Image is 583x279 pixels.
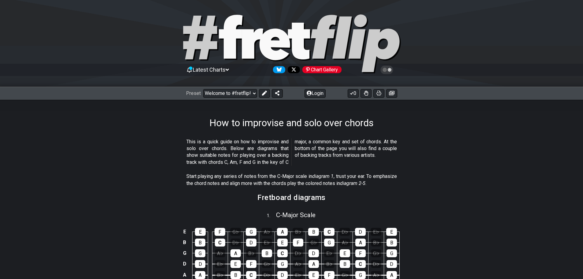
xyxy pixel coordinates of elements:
[246,249,256,257] div: B♭
[246,239,256,247] div: D
[355,271,366,279] div: G
[195,228,206,236] div: E
[267,213,276,219] span: 1 .
[355,228,366,236] div: D
[293,260,303,268] div: A♭
[261,228,272,236] div: A♭
[386,89,397,98] button: Create image
[277,249,288,257] div: C
[257,194,326,201] h2: Fretboard diagrams
[262,271,272,279] div: D♭
[215,228,225,236] div: F
[340,239,350,247] div: A♭
[277,239,288,247] div: E
[262,249,272,257] div: B
[293,228,303,236] div: B♭
[215,239,225,247] div: C
[348,89,359,98] button: 0
[246,271,256,279] div: C
[371,249,381,257] div: G♭
[324,249,334,257] div: E♭
[195,260,205,268] div: D
[246,260,256,268] div: F
[277,260,288,268] div: G
[324,260,334,268] div: B♭
[195,271,205,279] div: A
[230,260,241,268] div: E
[276,211,316,219] span: C - Major Scale
[186,173,397,187] p: Start playing any series of notes from the C-Major scale in , trust your ear. To emphasize the ch...
[262,239,272,247] div: E♭
[277,228,288,236] div: A
[373,89,384,98] button: Print
[355,249,366,257] div: F
[186,138,397,166] p: This is a quick guide on how to improvise and solo over chords. Below are diagrams that show suit...
[195,239,205,247] div: B
[355,260,366,268] div: C
[181,226,188,237] td: E
[340,249,350,257] div: E
[340,180,365,186] em: diagram 2-5
[324,228,334,236] div: C
[246,228,256,236] div: G
[371,260,381,268] div: D♭
[386,228,397,236] div: E
[339,228,350,236] div: D♭
[272,89,283,98] button: Share Preset
[215,249,225,257] div: A♭
[230,239,241,247] div: D♭
[293,271,303,279] div: E♭
[308,260,319,268] div: A
[277,271,288,279] div: D
[308,239,319,247] div: G♭
[324,271,334,279] div: F
[305,89,326,98] button: Login
[203,89,257,98] select: Preset
[340,260,350,268] div: B
[300,66,342,73] a: #fretflip at Pinterest
[230,271,241,279] div: B
[209,117,374,129] h1: How to improvise and solo over chords
[271,66,285,73] a: Follow #fretflip at Bluesky
[181,237,188,248] td: B
[259,89,270,98] button: Edit Preset
[340,271,350,279] div: G♭
[355,239,366,247] div: A
[293,249,303,257] div: D♭
[308,228,319,236] div: B
[383,67,391,73] span: Toggle light / dark theme
[312,173,334,179] em: diagram 1
[302,66,342,73] div: Chart Gallery
[181,258,188,270] td: D
[361,89,372,98] button: Toggle Dexterity for all fretkits
[371,239,381,247] div: B♭
[293,239,303,247] div: F
[193,66,226,73] span: Latest Charts
[308,249,319,257] div: D
[215,271,225,279] div: B♭
[186,90,201,96] span: Preset
[230,228,241,236] div: G♭
[387,239,397,247] div: B
[387,271,397,279] div: A
[324,239,334,247] div: G
[308,271,319,279] div: E
[387,260,397,268] div: D
[387,249,397,257] div: G
[371,271,381,279] div: A♭
[215,260,225,268] div: E♭
[230,249,241,257] div: A
[285,66,300,73] a: Follow #fretflip at X
[181,248,188,258] td: G
[371,228,381,236] div: E♭
[262,260,272,268] div: G♭
[195,249,205,257] div: G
